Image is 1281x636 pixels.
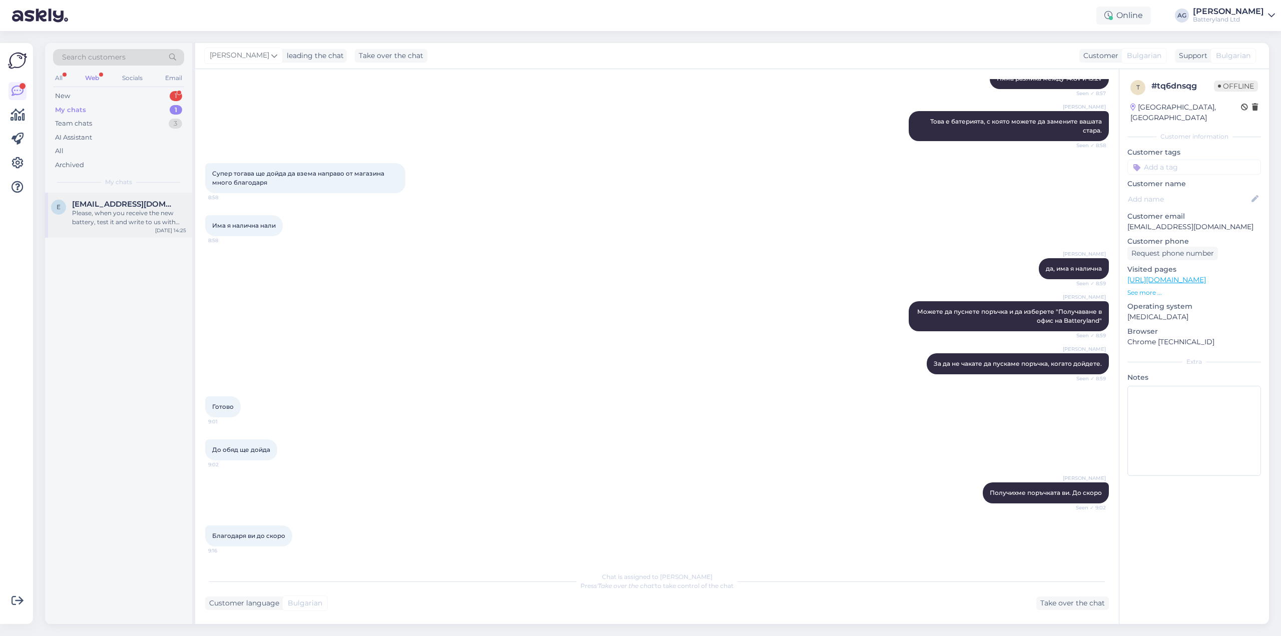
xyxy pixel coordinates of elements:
p: [EMAIL_ADDRESS][DOMAIN_NAME] [1127,222,1261,232]
span: Bulgarian [288,598,322,608]
div: leading the chat [283,51,344,61]
div: Customer information [1127,132,1261,141]
span: Chat is assigned to [PERSON_NAME] [602,573,713,580]
span: [PERSON_NAME] [1063,293,1106,301]
div: AI Assistant [55,133,92,143]
div: Extra [1127,357,1261,366]
span: e [57,203,61,211]
div: All [53,72,65,85]
div: Support [1175,51,1207,61]
span: Search customers [62,52,126,63]
div: Socials [120,72,145,85]
span: За да не чакате да пускаме поръчка, когато дойдете. [934,360,1102,367]
p: Visited pages [1127,264,1261,275]
div: 3 [169,119,182,129]
span: 8:58 [208,194,246,201]
span: [PERSON_NAME] [1063,250,1106,258]
a: [PERSON_NAME]Batteryland Ltd [1193,8,1275,24]
div: Take over the chat [355,49,427,63]
div: Take over the chat [1036,596,1109,610]
p: Customer tags [1127,147,1261,158]
span: My chats [105,178,132,187]
span: Seen ✓ 8:59 [1068,280,1106,287]
div: Archived [55,160,84,170]
p: Customer email [1127,211,1261,222]
span: 9:02 [208,461,246,468]
p: Customer phone [1127,236,1261,247]
div: [DATE] 14:25 [155,227,186,234]
img: Askly Logo [8,51,27,70]
div: 1 [170,91,182,101]
p: [MEDICAL_DATA] [1127,312,1261,322]
div: Web [83,72,101,85]
div: Email [163,72,184,85]
div: Please, when you receive the new battery, test it and write to us with your feedback. [72,209,186,227]
span: Има я налична нали [212,222,276,229]
span: Seen ✓ 9:02 [1068,504,1106,511]
span: Можете да пуснете поръчка и да изберете "Получаване в офис на Batteryland" [917,308,1103,324]
div: [GEOGRAPHIC_DATA], [GEOGRAPHIC_DATA] [1130,102,1241,123]
div: Batteryland Ltd [1193,16,1264,24]
p: Customer name [1127,179,1261,189]
div: Customer [1079,51,1118,61]
div: Request phone number [1127,247,1218,260]
div: All [55,146,64,156]
span: [PERSON_NAME] [210,50,269,61]
span: Благодаря ви до скоро [212,532,285,539]
p: Chrome [TECHNICAL_ID] [1127,337,1261,347]
div: New [55,91,70,101]
span: Press to take control of the chat [580,582,734,589]
span: Bulgarian [1216,51,1250,61]
span: Seen ✓ 8:57 [1068,90,1106,97]
span: Получихме поръчката ви. До скоро [990,489,1102,496]
span: Offline [1214,81,1258,92]
span: 9:01 [208,418,246,425]
span: Seen ✓ 8:59 [1068,375,1106,382]
span: Това е батерията, с която можете да замените вашата стара. [930,118,1103,134]
a: [URL][DOMAIN_NAME] [1127,275,1206,284]
span: t [1136,84,1140,91]
span: [PERSON_NAME] [1063,474,1106,482]
span: Seen ✓ 8:59 [1068,332,1106,339]
span: [PERSON_NAME] [1063,345,1106,353]
span: Seen ✓ 8:58 [1068,142,1106,149]
div: AG [1175,9,1189,23]
p: Notes [1127,372,1261,383]
span: До обяд ще дойда [212,446,270,453]
span: [PERSON_NAME] [1063,103,1106,111]
input: Add a tag [1127,160,1261,175]
div: Online [1096,7,1151,25]
div: 1 [170,105,182,115]
p: Operating system [1127,301,1261,312]
div: Customer language [205,598,279,608]
i: 'Take over the chat' [597,582,655,589]
span: да, има я налична [1046,265,1102,272]
p: See more ... [1127,288,1261,297]
input: Add name [1128,194,1249,205]
span: Готово [212,403,234,410]
p: Browser [1127,326,1261,337]
span: Bulgarian [1127,51,1161,61]
span: eduardharsing@yahoo.com [72,200,176,209]
div: My chats [55,105,86,115]
span: 9:16 [208,547,246,554]
div: # tq6dnsqg [1151,80,1214,92]
span: 8:58 [208,237,246,244]
span: Супер тогава ще дойда да взема направо от магазина много благодаря [212,170,386,186]
div: [PERSON_NAME] [1193,8,1264,16]
div: Team chats [55,119,92,129]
